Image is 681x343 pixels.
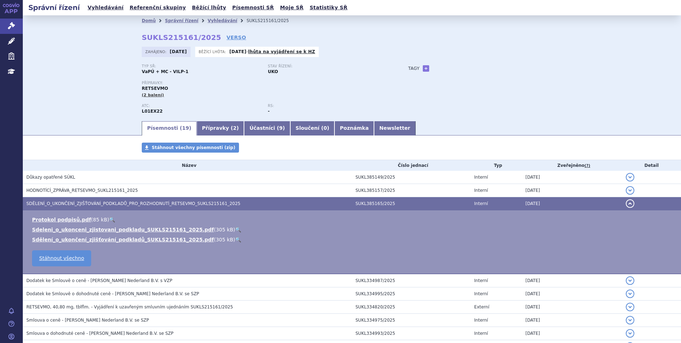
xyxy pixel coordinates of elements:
[290,121,334,135] a: Sloučení (0)
[522,171,622,184] td: [DATE]
[145,49,168,55] span: Zahájeno:
[26,278,172,283] span: Dodatek ke Smlouvě o ceně - Eli Lilly Nederland B.V. s VZP
[622,160,681,171] th: Detail
[142,64,261,68] p: Typ SŘ:
[471,160,522,171] th: Typ
[268,69,278,74] strong: UKO
[474,331,488,336] span: Interní
[26,201,240,206] span: SDĚLENÍ_O_UKONČENÍ_ZJIŠŤOVÁNÍ_PODKLADŮ_PRO_ROZHODNUTÍ_RETSEVMO_SUKLS215161_2025
[522,197,622,210] td: [DATE]
[626,329,634,338] button: detail
[32,236,674,243] li: ( )
[626,173,634,181] button: detail
[85,3,126,12] a: Vyhledávání
[165,18,198,23] a: Správní řízení
[230,3,276,12] a: Písemnosti SŘ
[352,184,471,197] td: SUKL385157/2025
[170,49,187,54] strong: [DATE]
[26,331,173,336] span: Smlouva o dohodnuté ceně - Eli Lilly Nederland B.V. se SZP
[128,3,188,12] a: Referenční skupiny
[142,18,156,23] a: Domů
[268,109,270,114] strong: -
[142,109,163,114] strong: SELPERKATINIB
[626,290,634,298] button: detail
[474,318,488,323] span: Interní
[522,327,622,340] td: [DATE]
[268,104,387,108] p: RS:
[352,171,471,184] td: SUKL385149/2025
[408,64,420,73] h3: Tagy
[474,188,488,193] span: Interní
[279,125,283,131] span: 9
[32,250,91,266] a: Stáhnout všechno
[142,81,394,85] p: Přípravky:
[26,188,138,193] span: HODNOTÍCÍ_ZPRÁVA_RETSEVMO_SUKL215161_2025
[142,93,164,97] span: (2 balení)
[32,237,214,242] a: Sdělení_o_ukončení_zjišťování_podkladů_SUKLS215161_2025.pdf
[248,49,315,54] a: lhůta na vyjádření se k HZ
[352,314,471,327] td: SUKL334975/2025
[307,3,349,12] a: Statistiky SŘ
[32,217,91,222] a: Protokol podpisů.pdf
[32,216,674,223] li: ( )
[474,201,488,206] span: Interní
[352,274,471,287] td: SUKL334987/2025
[374,121,416,135] a: Newsletter
[142,143,239,153] a: Stáhnout všechny písemnosti (zip)
[229,49,246,54] strong: [DATE]
[197,121,244,135] a: Přípravky (2)
[474,175,488,180] span: Interní
[142,69,188,74] strong: VaPÚ + MC - VILP-1
[626,186,634,195] button: detail
[522,274,622,287] td: [DATE]
[23,160,352,171] th: Název
[227,34,246,41] a: VERSO
[626,199,634,208] button: detail
[109,217,115,222] a: 🔍
[142,104,261,108] p: ATC:
[23,2,85,12] h2: Správní řízení
[26,304,233,309] span: RETSEVMO, 40,80 mg, tblflm. - Vyjádření k uzavřeným smluvním ujednáním SUKLS215161/2025
[229,49,315,55] p: -
[142,86,168,91] span: RETSEVMO
[182,125,189,131] span: 19
[323,125,327,131] span: 0
[152,145,235,150] span: Stáhnout všechny písemnosti (zip)
[246,15,298,26] li: SUKLS215161/2025
[474,278,488,283] span: Interní
[352,327,471,340] td: SUKL334993/2025
[352,287,471,301] td: SUKL334995/2025
[216,227,233,232] span: 305 kB
[352,301,471,314] td: SUKL334820/2025
[474,304,489,309] span: Externí
[522,160,622,171] th: Zveřejněno
[26,291,199,296] span: Dodatek ke Smlouvě o dohodnuté ceně - Eli Lilly Nederland B.V. se SZP
[244,121,290,135] a: Účastníci (9)
[216,237,233,242] span: 305 kB
[26,318,149,323] span: Smlouva o ceně - Eli Lilly Nederland B.V. se SZP
[474,291,488,296] span: Interní
[199,49,228,55] span: Běžící lhůta:
[268,64,387,68] p: Stav řízení:
[235,227,241,232] a: 🔍
[626,276,634,285] button: detail
[142,33,221,42] strong: SUKLS215161/2025
[522,314,622,327] td: [DATE]
[352,160,471,171] th: Číslo jednací
[423,65,429,72] a: +
[32,227,214,232] a: Sdeleni_o_ukonceni_zjistovani_podkladu_SUKLS215161_2025.pdf
[208,18,237,23] a: Vyhledávání
[352,197,471,210] td: SUKL385165/2025
[26,175,75,180] span: Důkazy opatřené SÚKL
[278,3,306,12] a: Moje SŘ
[522,301,622,314] td: [DATE]
[32,226,674,233] li: ( )
[233,125,236,131] span: 2
[522,287,622,301] td: [DATE]
[334,121,374,135] a: Poznámka
[522,184,622,197] td: [DATE]
[626,316,634,324] button: detail
[190,3,228,12] a: Běžící lhůty
[142,121,197,135] a: Písemnosti (19)
[584,163,590,168] abbr: (?)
